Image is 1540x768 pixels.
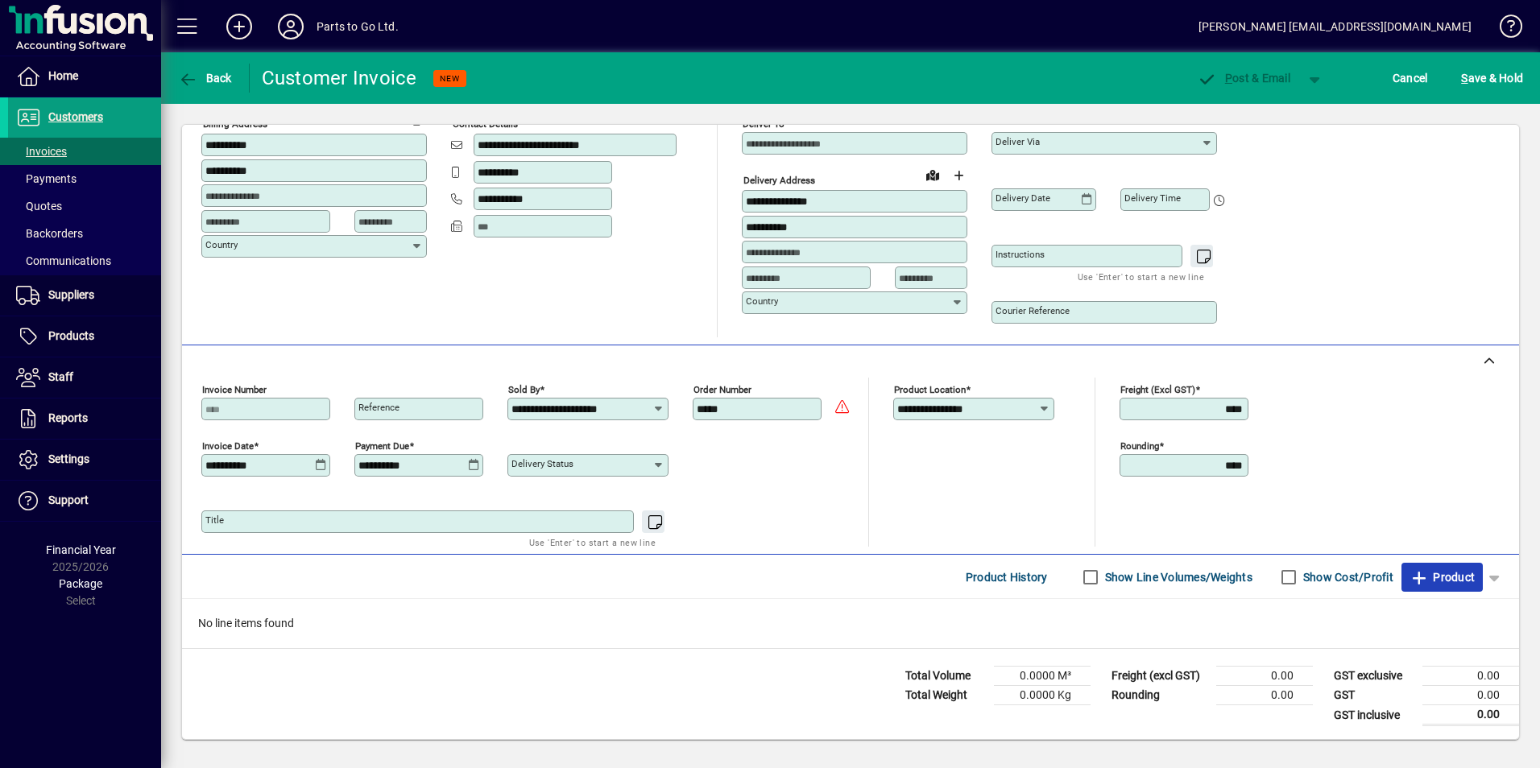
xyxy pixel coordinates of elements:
td: Total Volume [897,667,994,686]
td: 0.00 [1422,667,1519,686]
div: Customer Invoice [262,65,417,91]
button: Product History [959,563,1054,592]
span: ost & Email [1197,72,1290,85]
a: Staff [8,357,161,398]
td: 0.0000 M³ [994,667,1091,686]
a: Payments [8,165,161,192]
mat-label: Invoice date [202,440,254,452]
mat-label: Reference [358,402,399,413]
mat-label: Product location [894,384,966,395]
td: Total Weight [897,686,994,705]
mat-label: Delivery status [511,458,573,469]
td: GST inclusive [1326,705,1422,725]
span: Payments [16,172,77,185]
span: Package [59,577,102,590]
div: No line items found [182,599,1519,648]
mat-label: Invoice number [202,384,267,395]
a: Communications [8,247,161,275]
span: NEW [440,73,460,84]
a: Quotes [8,192,161,220]
span: Quotes [16,200,62,213]
td: 0.00 [1216,667,1313,686]
a: Reports [8,398,161,439]
span: S [1461,72,1468,85]
mat-label: Delivery date [996,192,1050,204]
td: GST exclusive [1326,667,1422,686]
a: View on map [920,162,946,188]
span: Back [178,72,232,85]
button: Copy to Delivery address [405,106,431,132]
mat-label: Freight (excl GST) [1120,384,1195,395]
span: Staff [48,370,73,383]
mat-label: Sold by [508,384,540,395]
mat-label: Title [205,514,224,526]
mat-label: Order number [693,384,751,395]
span: Suppliers [48,288,94,301]
button: Profile [265,12,317,41]
mat-label: Instructions [996,249,1045,260]
a: Backorders [8,220,161,247]
mat-label: Rounding [1120,440,1159,452]
a: Settings [8,440,161,480]
mat-label: Country [205,239,238,250]
td: Freight (excl GST) [1103,667,1216,686]
span: Financial Year [46,543,116,556]
span: Product History [966,564,1048,590]
button: Post & Email [1189,64,1298,93]
td: 0.00 [1422,686,1519,705]
label: Show Line Volumes/Weights [1102,569,1252,585]
td: 0.00 [1216,686,1313,705]
span: Products [48,329,94,342]
mat-label: Deliver via [996,136,1040,147]
a: Support [8,481,161,521]
td: Rounding [1103,686,1216,705]
td: 0.0000 Kg [994,686,1091,705]
mat-label: Courier Reference [996,305,1070,316]
td: GST [1326,686,1422,705]
span: Backorders [16,227,83,240]
label: Show Cost/Profit [1300,569,1393,585]
span: ave & Hold [1461,65,1523,91]
span: Invoices [16,145,67,158]
div: [PERSON_NAME] [EMAIL_ADDRESS][DOMAIN_NAME] [1198,14,1472,39]
td: 0.00 [1422,705,1519,725]
a: Products [8,316,161,357]
span: Settings [48,452,89,465]
span: Customers [48,110,103,123]
span: Reports [48,411,88,424]
mat-hint: Use 'Enter' to start a new line [1078,267,1204,286]
button: Add [213,12,265,41]
span: Support [48,493,89,506]
mat-label: Payment due [355,440,409,452]
span: Product [1410,564,1475,590]
mat-label: Delivery time [1124,192,1181,204]
app-page-header-button: Back [161,64,250,93]
a: View on map [379,105,405,131]
mat-label: Country [746,295,778,307]
a: Suppliers [8,275,161,316]
mat-hint: Use 'Enter' to start a new line [529,533,656,551]
button: Product [1401,563,1483,592]
button: Back [174,64,236,93]
button: Cancel [1389,64,1432,93]
a: Knowledge Base [1488,3,1520,56]
button: Choose address [946,163,971,188]
a: Invoices [8,138,161,165]
span: Home [48,69,78,82]
div: Parts to Go Ltd. [317,14,399,39]
span: P [1225,72,1232,85]
button: Save & Hold [1457,64,1527,93]
a: Home [8,56,161,97]
span: Cancel [1393,65,1428,91]
span: Communications [16,254,111,267]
